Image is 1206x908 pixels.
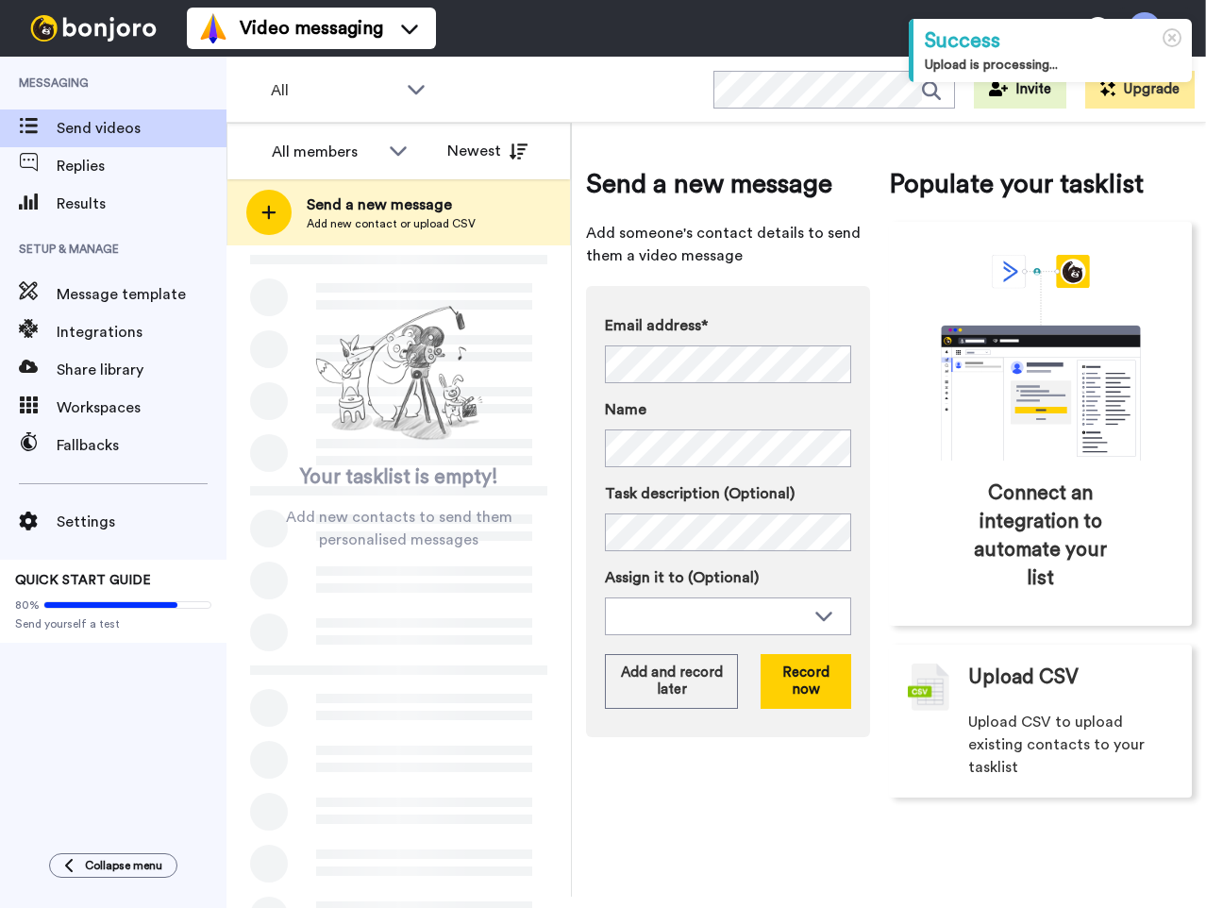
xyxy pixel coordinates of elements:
span: 80% [15,597,40,613]
span: Send yourself a test [15,616,211,631]
span: Fallbacks [57,434,226,457]
span: Add new contact or upload CSV [307,216,476,231]
span: Integrations [57,321,226,344]
div: All members [272,141,379,163]
span: Results [57,193,226,215]
span: Share library [57,359,226,381]
span: Send videos [57,117,226,140]
span: Collapse menu [85,858,162,873]
span: Add new contacts to send them personalised messages [255,506,543,551]
span: Your tasklist is empty! [300,463,498,492]
span: Video messaging [240,15,383,42]
span: QUICK START GUIDE [15,574,151,587]
span: Add someone's contact details to send them a video message [586,222,870,267]
button: Newest [433,132,542,170]
button: Invite [974,71,1066,109]
div: Success [925,26,1181,56]
img: ready-set-action.png [305,298,494,449]
span: Message template [57,283,226,306]
span: Replies [57,155,226,177]
label: Email address* [605,314,851,337]
div: Upload is processing... [925,56,1181,75]
span: Workspaces [57,396,226,419]
label: Assign it to (Optional) [605,566,851,589]
button: Record now [761,654,851,709]
span: Send a new message [307,193,476,216]
button: Add and record later [605,654,738,709]
img: csv-grey.png [908,664,949,711]
label: Task description (Optional) [605,482,851,505]
button: Collapse menu [49,853,177,878]
span: Populate your tasklist [889,165,1192,203]
span: All [271,79,397,102]
span: Connect an integration to automate your list [969,479,1112,593]
span: Settings [57,511,226,533]
button: Upgrade [1085,71,1195,109]
img: bj-logo-header-white.svg [23,15,164,42]
span: Upload CSV to upload existing contacts to your tasklist [968,711,1173,779]
div: animation [899,255,1182,461]
span: Name [605,398,646,421]
span: Upload CSV [968,664,1079,692]
img: vm-color.svg [198,13,228,43]
span: Send a new message [586,165,870,203]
